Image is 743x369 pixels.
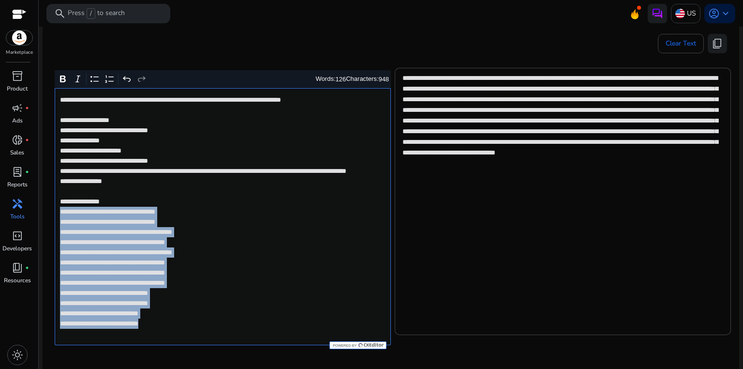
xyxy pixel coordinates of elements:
span: donut_small [12,134,23,146]
span: lab_profile [12,166,23,178]
span: fiber_manual_record [25,106,29,110]
span: fiber_manual_record [25,266,29,270]
div: Rich Text Editor. Editing area: main. Press Alt+0 for help. [55,88,391,345]
p: Tools [10,212,25,221]
p: Resources [4,276,31,285]
p: Ads [12,116,23,125]
p: Press to search [68,8,125,19]
button: content_copy [708,34,727,53]
span: book_4 [12,262,23,274]
img: us.svg [675,9,685,18]
p: US [687,5,696,22]
span: account_circle [708,8,720,19]
label: 126 [336,76,346,83]
p: Product [7,84,28,93]
div: Editor toolbar [55,70,391,89]
span: light_mode [12,349,23,361]
p: Reports [7,180,28,189]
span: handyman [12,198,23,210]
img: amazon.svg [6,31,32,45]
span: inventory_2 [12,70,23,82]
label: 948 [378,76,389,83]
p: Marketplace [6,49,33,56]
div: Words: Characters: [316,73,389,85]
span: fiber_manual_record [25,170,29,174]
span: / [87,8,95,19]
p: Sales [10,148,24,157]
span: Powered by [332,343,357,348]
span: campaign [12,102,23,114]
span: keyboard_arrow_down [720,8,731,19]
span: search [54,8,66,19]
button: Clear Text [658,34,704,53]
span: code_blocks [12,230,23,242]
span: content_copy [712,38,723,49]
span: fiber_manual_record [25,138,29,142]
p: Developers [2,244,32,253]
span: Clear Text [666,34,696,53]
